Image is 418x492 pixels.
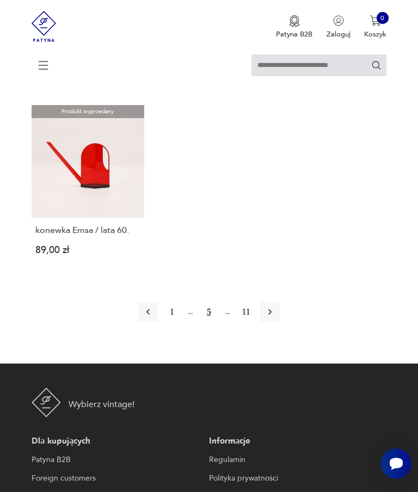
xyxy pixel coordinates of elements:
button: Patyna B2B [276,15,312,39]
a: Regulamin [209,453,382,466]
img: Patyna - sklep z meblami i dekoracjami vintage [32,388,61,417]
p: Wybierz vintage! [69,398,134,411]
p: Patyna B2B [276,29,312,39]
button: Zaloguj [327,15,351,39]
img: Ikona medalu [289,15,300,27]
a: Polityka prywatności [209,472,382,485]
p: Zaloguj [327,29,351,39]
button: 0Koszyk [364,15,386,39]
button: Szukaj [371,60,382,70]
button: 11 [236,302,256,322]
a: Foreign customers [32,472,205,485]
p: Dla kupujących [32,435,205,448]
p: Koszyk [364,29,386,39]
img: Ikonka użytkownika [333,15,344,26]
a: Ikona medaluPatyna B2B [276,15,312,39]
button: 5 [199,302,219,322]
p: Informacje [209,435,382,448]
img: Ikona koszyka [370,15,381,26]
a: Produkt wyprzedanykonewka Emsa / lata 60.konewka Emsa / lata 60.89,00 zł [32,105,144,272]
h3: konewka Emsa / lata 60. [35,225,140,236]
div: 0 [377,12,389,24]
iframe: Smartsupp widget button [381,448,411,479]
button: 1 [162,302,182,322]
p: 89,00 zł [35,247,140,255]
a: Patyna B2B [32,453,205,466]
